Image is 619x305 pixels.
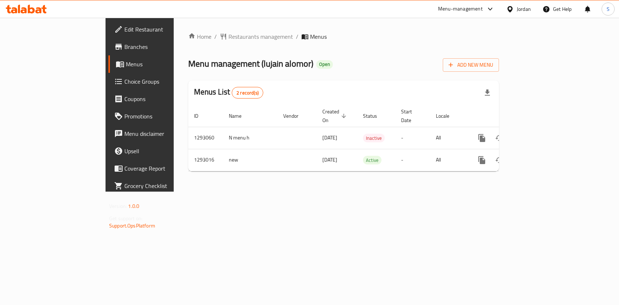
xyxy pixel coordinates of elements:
[108,38,209,55] a: Branches
[108,125,209,142] a: Menu disclaimer
[395,149,430,171] td: -
[491,129,508,147] button: Change Status
[124,129,203,138] span: Menu disclaimer
[322,133,337,142] span: [DATE]
[223,149,277,171] td: new
[188,55,313,72] span: Menu management ( lujain alomor )
[124,112,203,121] span: Promotions
[128,201,139,211] span: 1.0.0
[124,95,203,103] span: Coupons
[436,112,459,120] span: Locale
[491,151,508,169] button: Change Status
[363,134,385,142] span: Inactive
[232,87,263,99] div: Total records count
[223,127,277,149] td: N menu h
[607,5,610,13] span: S
[109,201,127,211] span: Version:
[220,32,293,41] a: Restaurants management
[473,151,491,169] button: more
[108,90,209,108] a: Coupons
[228,32,293,41] span: Restaurants management
[467,105,549,127] th: Actions
[108,21,209,38] a: Edit Restaurant
[126,60,203,68] span: Menus
[322,107,348,125] span: Created On
[363,112,387,120] span: Status
[316,61,333,67] span: Open
[194,112,208,120] span: ID
[430,127,467,149] td: All
[124,164,203,173] span: Coverage Report
[124,147,203,155] span: Upsell
[194,87,263,99] h2: Menus List
[214,32,217,41] li: /
[517,5,531,13] div: Jordan
[188,105,549,171] table: enhanced table
[296,32,298,41] li: /
[283,112,308,120] span: Vendor
[316,60,333,69] div: Open
[473,129,491,147] button: more
[395,127,430,149] td: -
[322,155,337,164] span: [DATE]
[108,55,209,73] a: Menus
[232,89,263,96] span: 2 record(s)
[443,58,499,72] button: Add New Menu
[108,73,209,90] a: Choice Groups
[108,160,209,177] a: Coverage Report
[479,84,496,101] div: Export file
[430,149,467,171] td: All
[124,77,203,86] span: Choice Groups
[229,112,251,120] span: Name
[124,42,203,51] span: Branches
[188,32,499,41] nav: breadcrumb
[310,32,327,41] span: Menus
[124,25,203,34] span: Edit Restaurant
[108,177,209,195] a: Grocery Checklist
[438,5,483,13] div: Menu-management
[108,142,209,160] a: Upsell
[449,60,493,70] span: Add New Menu
[363,156,381,164] span: Active
[124,181,203,190] span: Grocery Checklist
[108,108,209,125] a: Promotions
[109,221,155,230] a: Support.OpsPlatform
[401,107,421,125] span: Start Date
[109,214,143,223] span: Get support on:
